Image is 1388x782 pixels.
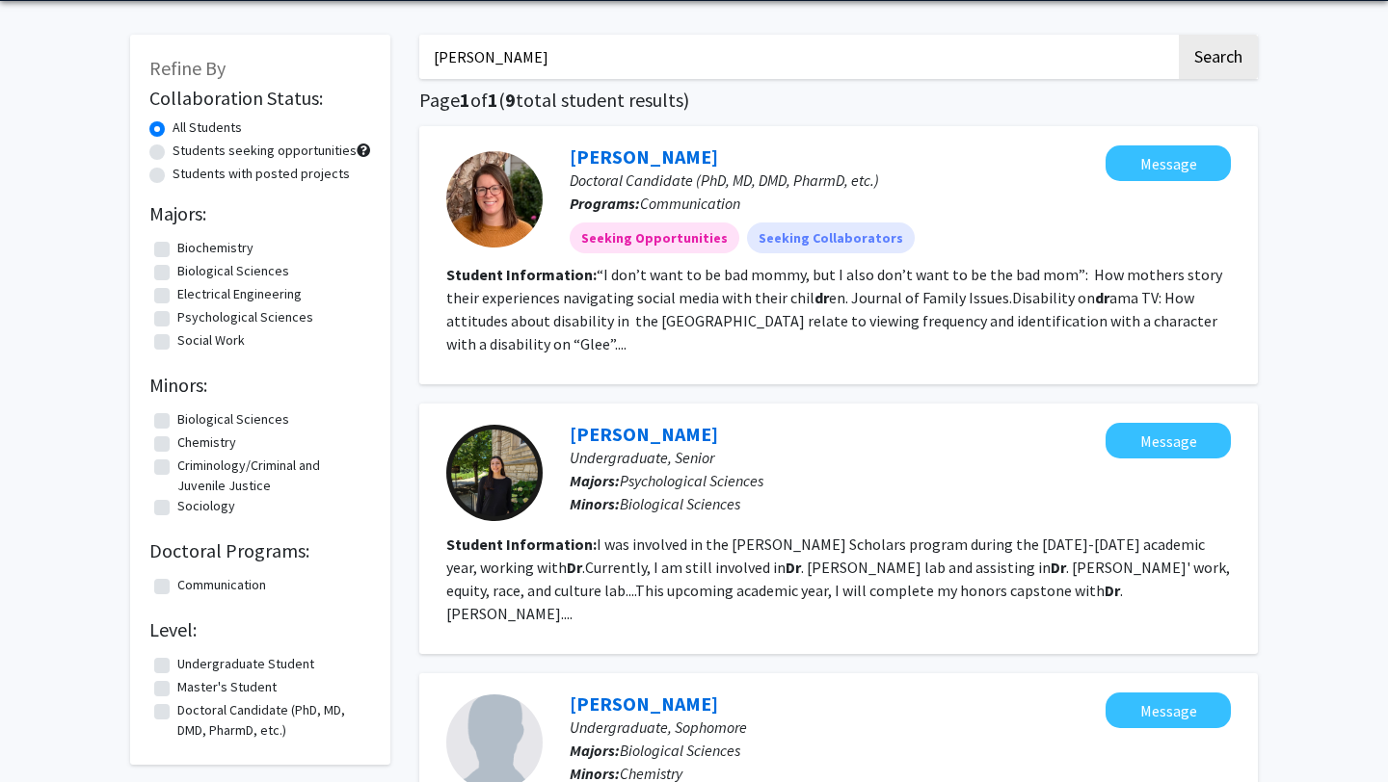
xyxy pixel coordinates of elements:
b: Student Information: [446,265,597,284]
label: Chemistry [177,432,236,453]
span: Communication [640,194,740,213]
a: [PERSON_NAME] [570,144,718,169]
h2: Collaboration Status: [149,87,371,110]
label: Psychological Sciences [177,307,313,327]
b: dr [814,288,829,307]
label: Doctoral Candidate (PhD, MD, DMD, PharmD, etc.) [177,700,366,741]
label: Biochemistry [177,238,254,258]
span: Undergraduate, Senior [570,448,714,467]
label: Criminology/Criminal and Juvenile Justice [177,456,366,496]
label: Undergraduate Student [177,654,314,674]
b: Dr [786,558,801,577]
span: Biological Sciences [620,741,740,760]
button: Message Olivia Smith [1106,423,1231,458]
a: [PERSON_NAME] [570,691,718,716]
b: Minors: [570,494,620,513]
label: Biological Sciences [177,409,289,430]
span: Biological Sciences [620,494,740,513]
input: Search Keywords [419,35,1176,79]
h2: Level: [149,618,371,641]
span: Psychological Sciences [620,471,763,490]
h1: Page of ( total student results) [419,89,1258,112]
b: Programs: [570,194,640,213]
label: Social Work [177,330,245,351]
b: Dr [1051,558,1066,577]
label: Students seeking opportunities [173,141,357,161]
fg-read-more: “I don’t want to be bad mommy, but I also don’t want to be the bad mom”: How mothers story their ... [446,265,1222,353]
label: Sociology [177,496,235,516]
span: Undergraduate, Sophomore [570,717,747,737]
span: Doctoral Candidate (PhD, MD, DMD, PharmD, etc.) [570,170,879,190]
label: Communication [177,575,266,595]
button: Message Audrey Coger [1106,692,1231,728]
b: Student Information: [446,534,597,554]
b: Dr [567,558,582,577]
label: Students with posted projects [173,164,350,184]
b: dr [1095,288,1109,307]
h2: Minors: [149,374,371,397]
label: Master's Student [177,677,277,697]
span: 1 [460,88,470,112]
button: Message Emily Lorenz [1106,145,1231,181]
span: 1 [488,88,498,112]
a: [PERSON_NAME] [570,422,718,446]
b: Majors: [570,741,620,760]
b: Majors: [570,471,620,490]
label: Biological Sciences [177,261,289,281]
span: 9 [505,88,516,112]
h2: Doctoral Programs: [149,539,371,562]
h2: Majors: [149,202,371,225]
iframe: Chat [14,695,82,768]
label: All Students [173,117,242,138]
span: Refine By [149,56,226,80]
b: Dr [1105,581,1120,600]
fg-read-more: I was involved in the [PERSON_NAME] Scholars program during the [DATE]-[DATE] academic year, work... [446,534,1230,623]
mat-chip: Seeking Collaborators [747,222,915,253]
mat-chip: Seeking Opportunities [570,222,739,253]
button: Search [1179,35,1258,79]
label: Electrical Engineering [177,284,302,304]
